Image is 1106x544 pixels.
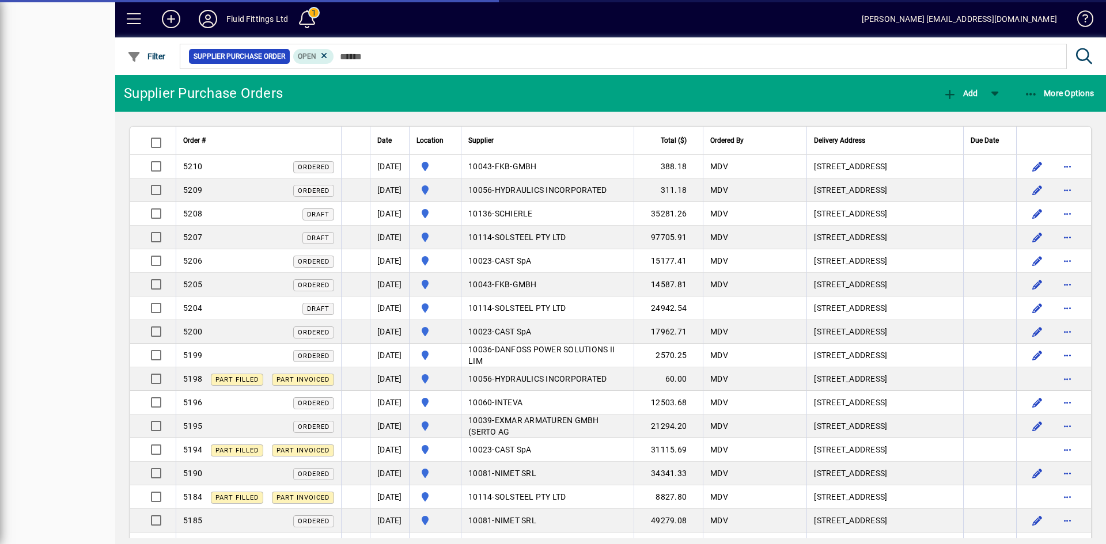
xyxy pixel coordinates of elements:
button: More options [1058,157,1077,176]
td: 34341.33 [634,462,703,485]
span: MDV [710,374,728,383]
button: More options [1058,393,1077,412]
span: Location [416,134,444,147]
td: [DATE] [370,273,409,296]
span: AUCKLAND [416,254,454,268]
span: 5196 [183,398,202,407]
button: More options [1058,417,1077,435]
button: Edit [1028,252,1047,270]
td: - [461,320,634,344]
div: Supplier [468,134,627,147]
span: AUCKLAND [416,159,454,173]
span: AUCKLAND [416,301,454,315]
button: More options [1058,464,1077,482]
td: [STREET_ADDRESS] [806,344,963,367]
span: Part Invoiced [276,494,329,501]
td: - [461,226,634,249]
span: HYDRAULICS INCORPORATED [495,185,607,195]
td: [STREET_ADDRESS] [806,155,963,178]
td: - [461,485,634,509]
td: - [461,367,634,391]
td: 31115.69 [634,438,703,462]
span: AUCKLAND [416,419,454,433]
td: - [461,178,634,202]
span: Ordered [298,187,329,195]
span: AUCKLAND [416,372,454,386]
span: CAST SpA [495,327,532,336]
button: Add [940,83,980,104]
span: 5205 [183,280,202,289]
td: [DATE] [370,320,409,344]
span: INTEVA [495,398,523,407]
span: More Options [1024,89,1094,98]
span: Draft [307,305,329,313]
span: AUCKLAND [416,348,454,362]
td: [STREET_ADDRESS] [806,249,963,273]
span: Filter [127,52,166,61]
button: More options [1058,181,1077,199]
button: More options [1058,511,1077,530]
td: [STREET_ADDRESS] [806,391,963,414]
td: - [461,296,634,320]
td: [DATE] [370,202,409,226]
span: CAST SpA [495,256,532,265]
span: AUCKLAND [416,230,454,244]
td: [STREET_ADDRESS] [806,367,963,391]
td: 311.18 [634,178,703,202]
td: [STREET_ADDRESS] [806,178,963,202]
td: [DATE] [370,367,409,391]
span: MDV [710,209,728,218]
span: MDV [710,233,728,242]
td: 12503.68 [634,391,703,414]
span: MDV [710,162,728,171]
span: 5206 [183,256,202,265]
span: 5184 [183,492,202,501]
span: Ordered [298,423,329,431]
span: CAST SpA [495,445,532,454]
span: Ordered [298,281,329,289]
span: 10060 [468,398,492,407]
span: Supplier [468,134,494,147]
div: Order # [183,134,334,147]
button: Edit [1028,275,1047,294]
td: [STREET_ADDRESS] [806,509,963,532]
span: MDV [710,327,728,336]
span: 10114 [468,492,492,501]
span: Ordered [298,163,329,171]
td: - [461,202,634,226]
span: Ordered [298,352,329,360]
span: Date [377,134,392,147]
td: 97705.91 [634,226,703,249]
span: MDV [710,469,728,478]
span: Delivery Address [814,134,865,147]
span: HYDRAULICS INCORPORATED [495,374,607,383]
span: SOLSTEEL PTY LTD [495,492,566,501]
span: 10039 [468,416,492,425]
td: - [461,509,634,532]
span: AUCKLAND [416,513,454,527]
span: SCHIERLE [495,209,533,218]
td: - [461,438,634,462]
td: [STREET_ADDRESS] [806,320,963,344]
span: MDV [710,516,728,525]
div: Date [377,134,402,147]
span: Open [298,52,316,60]
span: 10056 [468,374,492,383]
td: - [461,155,634,178]
span: Part Filled [215,447,259,454]
td: - [461,344,634,367]
button: Edit [1028,204,1047,223]
span: Part Invoiced [276,447,329,454]
button: Edit [1028,322,1047,341]
span: 10036 [468,345,492,354]
span: AUCKLAND [416,325,454,338]
td: [STREET_ADDRESS] [806,202,963,226]
span: Total ($) [661,134,687,147]
button: Edit [1028,299,1047,317]
td: - [461,391,634,414]
td: [DATE] [370,509,409,532]
span: MDV [710,280,728,289]
button: More options [1058,488,1077,506]
a: Knowledge Base [1069,2,1092,40]
button: More options [1058,252,1077,270]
